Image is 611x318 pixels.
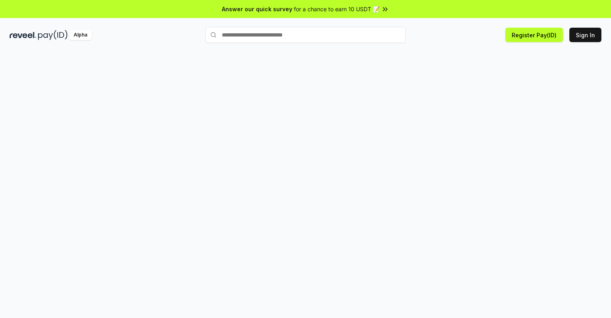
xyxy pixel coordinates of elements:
[222,5,292,13] span: Answer our quick survey
[294,5,380,13] span: for a chance to earn 10 USDT 📝
[69,30,92,40] div: Alpha
[505,28,563,42] button: Register Pay(ID)
[38,30,68,40] img: pay_id
[10,30,36,40] img: reveel_dark
[569,28,601,42] button: Sign In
